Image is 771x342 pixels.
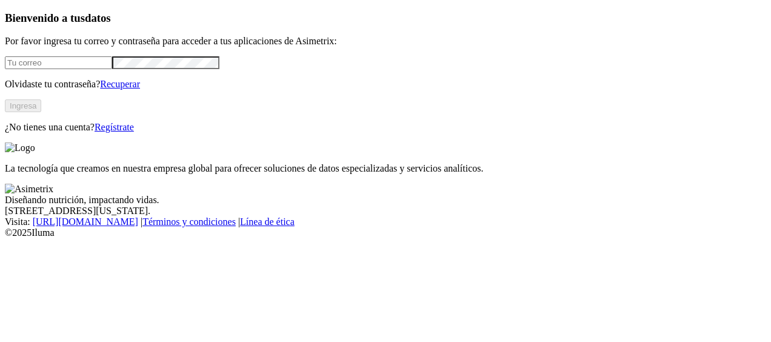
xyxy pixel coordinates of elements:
a: Términos y condiciones [142,216,236,227]
p: Por favor ingresa tu correo y contraseña para acceder a tus aplicaciones de Asimetrix: [5,36,766,47]
p: Olvidaste tu contraseña? [5,79,766,90]
img: Asimetrix [5,184,53,195]
a: Recuperar [100,79,140,89]
a: Regístrate [95,122,134,132]
div: Diseñando nutrición, impactando vidas. [5,195,766,206]
div: [STREET_ADDRESS][US_STATE]. [5,206,766,216]
a: Línea de ética [240,216,295,227]
a: [URL][DOMAIN_NAME] [33,216,138,227]
div: Visita : | | [5,216,766,227]
img: Logo [5,142,35,153]
span: datos [85,12,111,24]
h3: Bienvenido a tus [5,12,766,25]
button: Ingresa [5,99,41,112]
div: © 2025 Iluma [5,227,766,238]
p: La tecnología que creamos en nuestra empresa global para ofrecer soluciones de datos especializad... [5,163,766,174]
input: Tu correo [5,56,112,69]
p: ¿No tienes una cuenta? [5,122,766,133]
